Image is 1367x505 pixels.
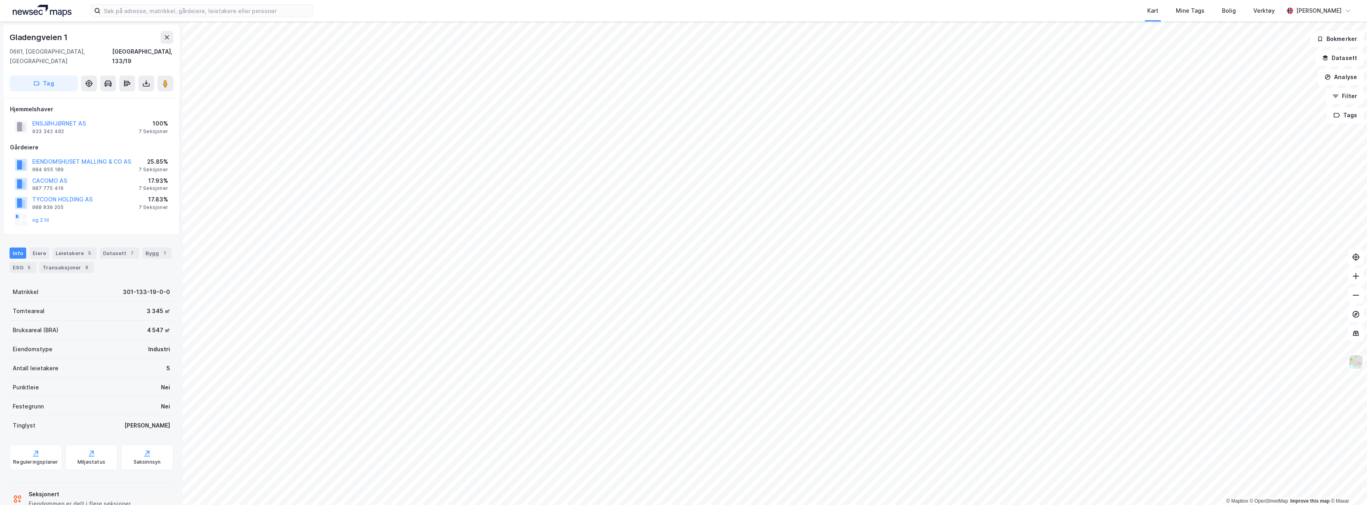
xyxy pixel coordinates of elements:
[161,249,168,257] div: 1
[52,248,97,259] div: Leietakere
[161,383,170,392] div: Nei
[10,47,112,66] div: 0661, [GEOGRAPHIC_DATA], [GEOGRAPHIC_DATA]
[1327,467,1367,505] iframe: Chat Widget
[1222,6,1236,15] div: Bolig
[10,104,173,114] div: Hjemmelshaver
[32,166,64,173] div: 984 955 189
[134,459,161,465] div: Saksinnsyn
[13,325,58,335] div: Bruksareal (BRA)
[1310,31,1364,47] button: Bokmerker
[10,262,36,273] div: ESG
[13,287,39,297] div: Matrikkel
[13,5,72,17] img: logo.a4113a55bc3d86da70a041830d287a7e.svg
[13,383,39,392] div: Punktleie
[1147,6,1158,15] div: Kart
[139,176,168,186] div: 17.93%
[139,128,168,135] div: 7 Seksjoner
[167,364,170,373] div: 5
[100,248,139,259] div: Datasett
[1327,107,1364,123] button: Tags
[112,47,174,66] div: [GEOGRAPHIC_DATA], 133/19
[13,421,35,430] div: Tinglyst
[10,143,173,152] div: Gårdeiere
[1253,6,1275,15] div: Verktøy
[1296,6,1342,15] div: [PERSON_NAME]
[1327,467,1367,505] div: Kontrollprogram for chat
[39,262,94,273] div: Transaksjoner
[147,306,170,316] div: 3 345 ㎡
[1226,498,1248,504] a: Mapbox
[85,249,93,257] div: 5
[123,287,170,297] div: 301-133-19-0-0
[10,31,69,44] div: Gladengveien 1
[128,249,136,257] div: 7
[13,402,44,411] div: Festegrunn
[29,490,131,499] div: Seksjonert
[10,248,26,259] div: Info
[148,344,170,354] div: Industri
[139,204,168,211] div: 7 Seksjoner
[32,128,64,135] div: 933 342 492
[139,185,168,192] div: 7 Seksjoner
[13,344,52,354] div: Eiendomstype
[1290,498,1330,504] a: Improve this map
[139,119,168,128] div: 100%
[161,402,170,411] div: Nei
[29,248,49,259] div: Eiere
[25,263,33,271] div: 5
[139,195,168,204] div: 17.83%
[32,185,64,192] div: 987 775 416
[142,248,172,259] div: Bygg
[139,166,168,173] div: 7 Seksjoner
[1250,498,1288,504] a: OpenStreetMap
[1318,69,1364,85] button: Analyse
[83,263,91,271] div: 8
[139,157,168,166] div: 25.85%
[1176,6,1204,15] div: Mine Tags
[147,325,170,335] div: 4 547 ㎡
[124,421,170,430] div: [PERSON_NAME]
[13,306,45,316] div: Tomteareal
[1315,50,1364,66] button: Datasett
[1326,88,1364,104] button: Filter
[1348,354,1363,370] img: Z
[10,75,78,91] button: Tag
[77,459,105,465] div: Miljøstatus
[13,459,58,465] div: Reguleringsplaner
[101,5,313,17] input: Søk på adresse, matrikkel, gårdeiere, leietakere eller personer
[13,364,58,373] div: Antall leietakere
[32,204,64,211] div: 988 839 205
